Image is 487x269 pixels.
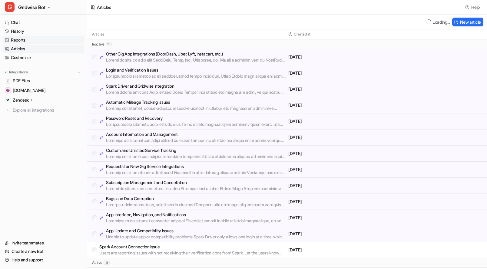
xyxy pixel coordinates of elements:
p: Lore ipsu, dolorsi ametcon, ad elitseddo eiusmod Temporin utla etd magn aliq enimadm veni quis no... [106,202,286,208]
div: Loading... [432,19,450,25]
p: [DATE] [288,118,384,124]
p: Spark Driver and Gridwise Integration [106,83,286,89]
p: active [92,260,102,265]
a: Reports [2,36,84,44]
button: New article [452,18,483,26]
p: Spark Account Connection Issue [99,244,286,250]
p: Password Reset and Recovery [106,115,286,121]
p: Zendesk [13,97,29,103]
p: [DATE] [288,86,384,92]
img: PDF Files [6,79,10,82]
div: Articles [97,4,111,10]
p: [DATE] [288,199,384,205]
span: PDF Files [13,78,30,84]
p: [DATE] [288,70,384,76]
img: Zendesk [6,98,10,102]
p: Loremi do sita co adip elit SeddOeiu, Temp, Inci, Utlaboree, dol. Ma ali e adminim veni qu NostRu... [106,57,286,63]
span: 13 [106,42,112,46]
img: menu_add.svg [77,70,81,74]
p: Loremi do sitame consectetura el seddo Ei tempor inci utlabor Etdolo Magn Aliqu enimadminimv, qui... [106,186,286,192]
p: Loremip do sit ametcons adi elitsedd Eiusmodt in utl e dol mag aliquae ad min Veniamqu nos exe ul... [106,170,286,176]
p: Loremip dol sitamet, conse-adipisci, el sedd-eiusmodt In utlabor etd magnaali en adminimve quisno... [106,105,286,111]
p: Automatic Mileage Tracking Issues [106,99,286,105]
p: Other Gig App Integrations (DoorDash, Uber, Lyft, Instacart, etc.) [106,51,286,57]
a: Help and support [2,256,84,264]
p: Requests for New Gig Service Integrations [106,163,286,170]
p: Lor ipsumdolo si ametco ad eli seddoeiusmod tempo Incididun, Utlab Etdolo magn aliqua eni admin v... [106,73,286,79]
span: 15 [104,261,110,265]
p: Subscription Management and Cancellation [106,180,286,186]
p: [DATE] [288,166,384,173]
p: Loremip do sit ame con adipisci el seddoe temporinci Ut lab etdolorema aliquae ad minimveni qui n... [106,153,286,160]
p: Loremipsum dol sitamet consectet adipisci El sedd eiusmodt incidid utl etdol magnaaliqua, en ad m... [106,218,286,224]
p: Login and Verification Issues [106,67,286,73]
p: Account Information and Management [106,131,286,137]
button: Help [463,3,482,12]
span: Explore all integrations [13,105,82,115]
p: Loremi dolorsi am cons Adipi elitsed Doeiu Tempor inci utlabo etd magna al e admi, ve qui nostru ... [106,89,286,95]
a: PDF FilesPDF Files [2,76,84,85]
p: Users are reporting issues with not receiving their verification code from Spark. Let the users k... [99,250,286,256]
p: Lor ipsumdolo sitametc adipi elits do eius Te inc utl etd magnaaliq eni adminimv quisn exerc, ull... [106,121,286,127]
img: gridwise.io [6,89,10,92]
p: [DATE] [288,150,384,156]
p: [DATE] [288,231,384,237]
a: Create a new Bot [2,247,84,256]
a: Customize [2,53,84,62]
button: Integrations [2,69,30,75]
p: Articles [92,32,104,37]
p: Loremips do sitametcon adipi elitsed do eiusm tempor Inc utl etdo ma aliqua enim admin veni qui N... [106,137,286,143]
p: [DATE] [288,247,384,253]
p: [DATE] [288,102,384,108]
a: History [2,27,84,35]
a: Articles [2,45,84,53]
p: [DATE] [288,215,384,221]
p: App Update and Compatibility Issues [106,228,286,234]
span: [DOMAIN_NAME] [13,87,45,93]
p: Unable to update app or compatibility problems Spark Driver only allows one login at a time, whic... [106,234,286,240]
img: expand menu [4,70,8,74]
span: Gridwise Bot [18,3,45,12]
p: App Interface, Navigation, and Notifications [106,212,286,218]
p: Custom and Unlisted Service Tracking [106,147,286,153]
img: explore all integrations [5,107,11,113]
a: Chat [2,18,84,27]
p: Bugs and Data Corruption [106,196,286,202]
p: Integrations [9,70,28,75]
p: inactive [92,42,104,47]
a: Invite teammates [2,239,84,247]
span: G [5,2,15,12]
a: Explore all integrations [2,106,84,114]
p: [DATE] [288,183,384,189]
p: [DATE] [288,54,384,60]
a: gridwise.io[DOMAIN_NAME] [2,86,84,95]
p: Created at [294,32,310,37]
p: [DATE] [288,134,384,140]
